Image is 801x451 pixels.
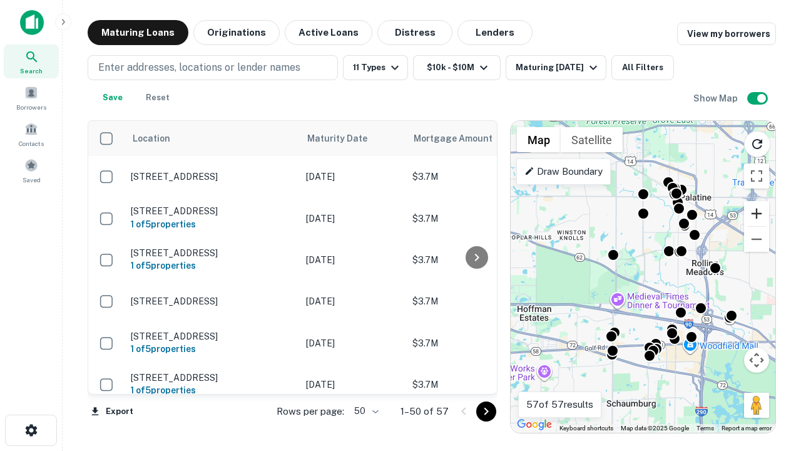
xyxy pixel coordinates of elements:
button: Distress [377,20,452,45]
p: $3.7M [412,253,538,267]
p: 1–50 of 57 [400,404,449,419]
button: $10k - $10M [413,55,501,80]
p: $3.7M [412,336,538,350]
button: Save your search to get updates of matches that match your search criteria. [93,85,133,110]
p: [DATE] [306,336,400,350]
p: $3.7M [412,170,538,184]
p: [STREET_ADDRESS] [131,247,293,259]
iframe: Chat Widget [738,351,801,411]
p: 57 of 57 results [526,397,593,412]
button: Lenders [457,20,533,45]
button: Go to next page [476,402,496,422]
img: Google [514,417,555,433]
span: Location [132,131,170,146]
button: Maturing [DATE] [506,55,606,80]
button: Maturing Loans [88,20,188,45]
img: capitalize-icon.png [20,10,44,35]
span: Contacts [19,138,44,148]
a: Saved [4,153,59,187]
p: [DATE] [306,212,400,225]
p: Rows per page: [277,404,344,419]
p: $3.7M [412,294,538,308]
button: Show satellite imagery [561,127,623,152]
p: [DATE] [306,294,400,308]
a: Contacts [4,117,59,151]
th: Maturity Date [300,121,406,156]
button: Toggle fullscreen view [744,163,769,189]
a: View my borrowers [677,23,776,45]
span: Map data ©2025 Google [621,425,689,432]
p: [STREET_ADDRESS] [131,171,293,182]
p: [DATE] [306,378,400,391]
a: Report a map error [722,425,772,432]
p: $3.7M [412,212,538,225]
h6: 1 of 5 properties [131,342,293,356]
button: Map camera controls [744,348,769,373]
button: Reload search area [744,131,770,157]
h6: 1 of 5 properties [131,383,293,397]
p: Draw Boundary [524,164,603,179]
div: Maturing [DATE] [516,60,601,75]
p: [DATE] [306,253,400,267]
p: Enter addresses, locations or lender names [98,60,300,75]
button: Show street map [517,127,561,152]
button: 11 Types [343,55,408,80]
button: Originations [193,20,280,45]
span: Borrowers [16,102,46,112]
a: Terms (opens in new tab) [696,425,714,432]
button: Enter addresses, locations or lender names [88,55,338,80]
span: Mortgage Amount [414,131,509,146]
p: [STREET_ADDRESS] [131,205,293,217]
button: Keyboard shortcuts [559,424,613,433]
th: Location [125,121,300,156]
span: Search [20,66,43,76]
div: 50 [349,402,380,420]
button: All Filters [611,55,674,80]
a: Open this area in Google Maps (opens a new window) [514,417,555,433]
button: Active Loans [285,20,372,45]
p: [STREET_ADDRESS] [131,296,293,307]
button: Reset [138,85,178,110]
button: Export [88,402,136,421]
p: [DATE] [306,170,400,184]
h6: 1 of 5 properties [131,217,293,231]
button: Zoom in [744,201,769,226]
th: Mortgage Amount [406,121,544,156]
span: Maturity Date [307,131,384,146]
span: Saved [23,175,41,185]
a: Borrowers [4,81,59,115]
p: [STREET_ADDRESS] [131,372,293,383]
a: Search [4,44,59,78]
h6: Show Map [693,91,740,105]
div: 0 0 [511,121,775,433]
h6: 1 of 5 properties [131,259,293,272]
p: [STREET_ADDRESS] [131,331,293,342]
button: Zoom out [744,227,769,252]
p: $3.7M [412,378,538,391]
